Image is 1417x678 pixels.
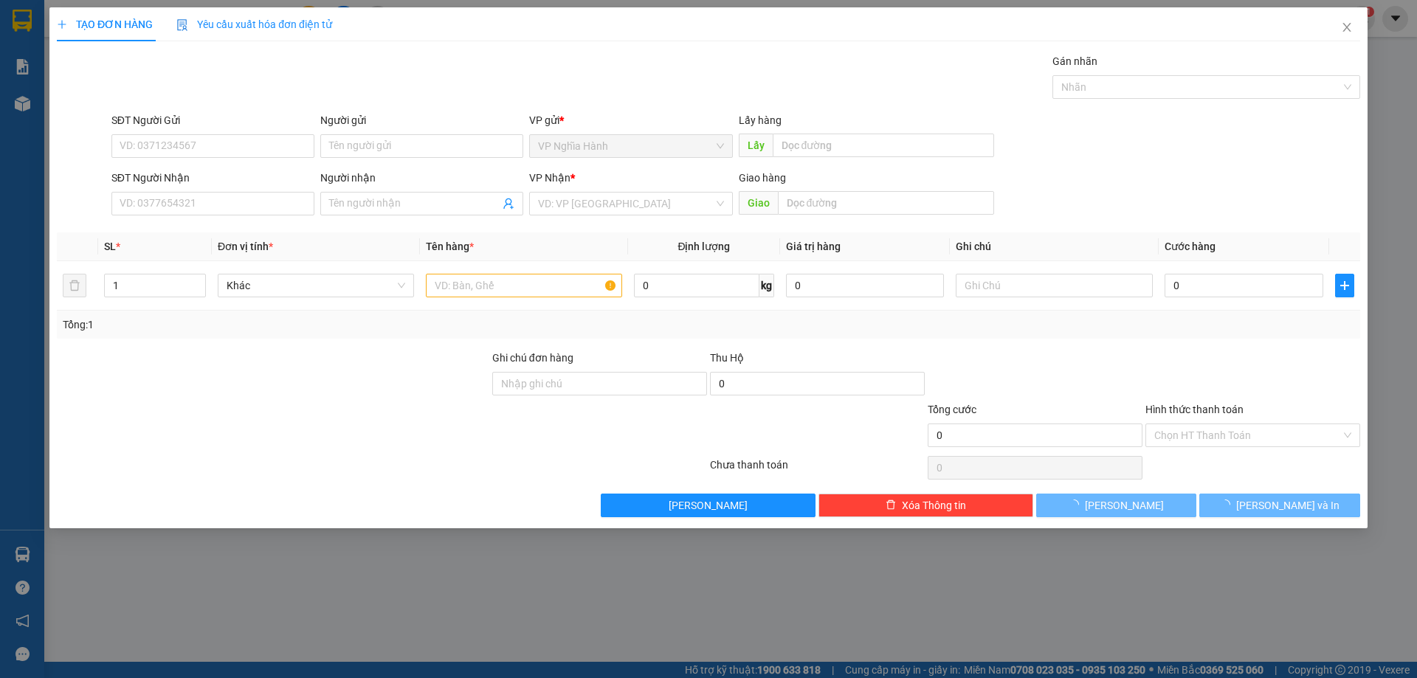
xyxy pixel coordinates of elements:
span: plus [57,19,67,30]
div: Người nhận [320,170,523,186]
span: Khác [227,274,405,297]
div: Người gửi [320,112,523,128]
span: Giao [739,191,778,215]
span: VP Nhận [530,172,571,184]
div: Chưa thanh toán [708,457,926,482]
button: [PERSON_NAME] và In [1200,494,1360,517]
span: loading [1069,499,1086,510]
span: loading [1220,499,1236,510]
span: Giá trị hàng [786,241,841,252]
div: VP gửi [530,112,733,128]
span: Lấy hàng [739,114,782,126]
label: Hình thức thanh toán [1145,404,1244,415]
input: Dọc đường [778,191,994,215]
button: [PERSON_NAME] [601,494,816,517]
span: Tổng cước [928,404,976,415]
th: Ghi chú [951,232,1159,261]
span: kg [759,274,774,297]
div: SĐT Người Nhận [111,170,314,186]
span: VP Nghĩa Hành [539,135,724,157]
span: TẠO ĐƠN HÀNG [57,18,153,30]
label: Gán nhãn [1052,55,1097,67]
div: Tổng: 1 [63,316,547,333]
button: delete [63,274,86,297]
span: Giao hàng [739,172,786,184]
img: icon [176,19,188,31]
span: [PERSON_NAME] [1086,497,1165,513]
span: Tên hàng [426,241,474,252]
span: delete [886,499,896,511]
input: Ghi Chú [956,274,1153,297]
span: Xóa Thông tin [902,497,966,513]
span: user-add [503,198,515,210]
span: close [1341,21,1353,33]
span: Thu Hộ [710,352,744,364]
span: [PERSON_NAME] [669,497,748,513]
button: [PERSON_NAME] [1036,494,1196,517]
span: Lấy [739,134,773,157]
span: plus [1336,280,1354,291]
input: VD: Bàn, Ghế [426,274,622,297]
input: 0 [786,274,945,297]
span: Định lượng [678,241,731,252]
div: SĐT Người Gửi [111,112,314,128]
input: Dọc đường [773,134,994,157]
input: Ghi chú đơn hàng [492,372,707,395]
button: Close [1326,7,1368,49]
span: SL [104,241,116,252]
button: plus [1335,274,1354,297]
span: Cước hàng [1165,241,1216,252]
span: Yêu cầu xuất hóa đơn điện tử [176,18,332,30]
button: deleteXóa Thông tin [819,494,1034,517]
span: [PERSON_NAME] và In [1236,497,1340,513]
label: Ghi chú đơn hàng [492,352,573,364]
span: Đơn vị tính [218,241,273,252]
